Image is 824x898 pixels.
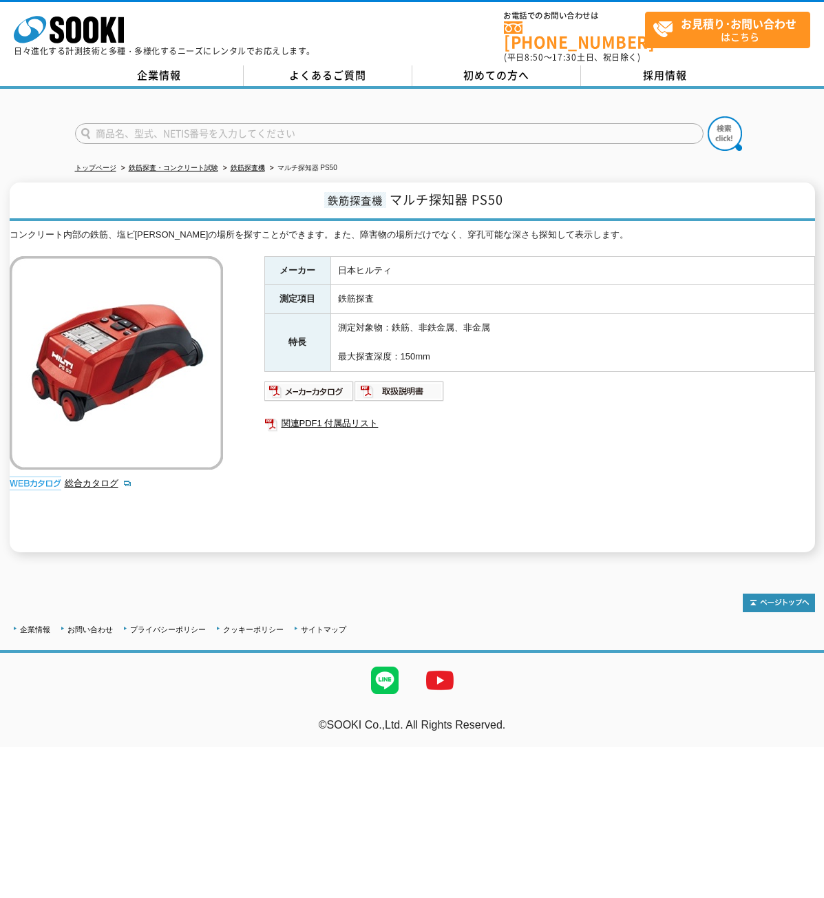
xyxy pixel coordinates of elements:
[771,733,824,745] a: テストMail
[264,380,355,402] img: メーカーカタログ
[65,478,132,488] a: 総合カタログ
[129,164,218,171] a: 鉄筋探査・コンクリート試験
[231,164,265,171] a: 鉄筋探査機
[357,653,412,708] img: LINE
[330,256,814,285] td: 日本ヒルティ
[20,625,50,634] a: 企業情報
[525,51,544,63] span: 8:50
[681,15,796,32] strong: お見積り･お問い合わせ
[504,12,645,20] span: お電話でのお問い合わせは
[67,625,113,634] a: お問い合わせ
[301,625,346,634] a: サイトマップ
[324,192,386,208] span: 鉄筋探査機
[645,12,810,48] a: お見積り･お問い合わせはこちら
[355,389,445,399] a: 取扱説明書
[75,123,704,144] input: 商品名、型式、NETIS番号を入力してください
[504,51,640,63] span: (平日 ～ 土日、祝日除く)
[264,314,330,371] th: 特長
[264,415,815,432] a: 関連PDF1 付属品リスト
[463,67,529,83] span: 初めての方へ
[708,116,742,151] img: btn_search.png
[412,65,581,86] a: 初めての方へ
[10,256,223,470] img: マルチ探知器 PS50
[743,594,815,612] img: トップページへ
[244,65,412,86] a: よくあるご質問
[130,625,206,634] a: プライバシーポリシー
[330,285,814,314] td: 鉄筋探査
[330,314,814,371] td: 測定対象物：鉄筋、非鉄金属、非金属 最大探査深度：150mm
[14,47,315,55] p: 日々進化する計測技術と多種・多様化するニーズにレンタルでお応えします。
[264,285,330,314] th: 測定項目
[75,164,116,171] a: トップページ
[653,12,810,47] span: はこちら
[264,389,355,399] a: メーカーカタログ
[412,653,467,708] img: YouTube
[355,380,445,402] img: 取扱説明書
[581,65,750,86] a: 採用情報
[390,190,503,209] span: マルチ探知器 PS50
[10,228,815,242] div: コンクリート内部の鉄筋、塩ビ[PERSON_NAME]の場所を探すことができます。また、障害物の場所だけでなく、穿孔可能な深さも探知して表示します。
[10,477,61,490] img: webカタログ
[267,161,337,176] li: マルチ探知器 PS50
[552,51,577,63] span: 17:30
[504,21,645,50] a: [PHONE_NUMBER]
[223,625,284,634] a: クッキーポリシー
[75,65,244,86] a: 企業情報
[264,256,330,285] th: メーカー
